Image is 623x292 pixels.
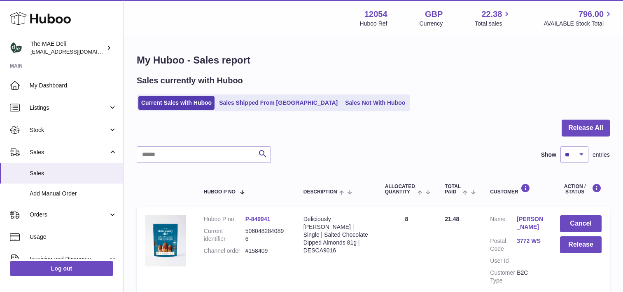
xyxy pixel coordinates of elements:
div: Currency [420,20,443,28]
a: [PERSON_NAME] [517,215,544,231]
dd: 5060482840896 [245,227,287,243]
span: [EMAIL_ADDRESS][DOMAIN_NAME] [30,48,121,55]
dd: #158409 [245,247,287,255]
a: 3772 WS [517,237,544,245]
span: 21.48 [445,216,459,222]
button: Cancel [560,215,602,232]
dt: Postal Code [490,237,517,253]
dt: Channel order [204,247,245,255]
dt: Customer Type [490,269,517,285]
span: AVAILABLE Stock Total [544,20,613,28]
strong: 12054 [364,9,387,20]
dt: Huboo P no [204,215,245,223]
span: Description [303,189,337,195]
div: Deliciously [PERSON_NAME] | Single | Salted Chocolate Dipped Almonds 81g | DESCA9016 [303,215,369,254]
dt: User Id [490,257,517,265]
span: Usage [30,233,117,241]
dd: B2C [517,269,544,285]
strong: GBP [425,9,443,20]
a: 796.00 AVAILABLE Stock Total [544,9,613,28]
span: Stock [30,126,108,134]
span: Sales [30,170,117,177]
span: My Dashboard [30,82,117,89]
h2: Sales currently with Huboo [137,75,243,86]
span: Sales [30,148,108,156]
div: Huboo Ref [360,20,387,28]
dt: Current identifier [204,227,245,243]
span: Add Manual Order [30,190,117,198]
span: Total sales [475,20,511,28]
a: Current Sales with Huboo [138,96,215,110]
span: ALLOCATED Quantity [385,184,415,195]
a: 22.38 Total sales [475,9,511,28]
dt: Name [490,215,517,233]
h1: My Huboo - Sales report [137,54,610,67]
span: Orders [30,211,108,219]
span: 22.38 [481,9,502,20]
span: Total paid [445,184,461,195]
img: internalAdmin-12054@internal.huboo.com [10,42,22,54]
span: entries [593,151,610,159]
button: Release All [562,120,610,137]
span: Listings [30,104,108,112]
label: Show [541,151,556,159]
a: Log out [10,261,113,276]
img: 120541739896316.jpg [145,215,186,266]
a: P-849941 [245,216,271,222]
div: Action / Status [560,184,602,195]
a: Sales Not With Huboo [342,96,408,110]
span: Huboo P no [204,189,236,195]
button: Release [560,236,602,253]
a: Sales Shipped From [GEOGRAPHIC_DATA] [216,96,341,110]
div: The MAE Deli [30,40,105,56]
span: Invoicing and Payments [30,255,108,263]
div: Customer [490,184,544,195]
span: 796.00 [579,9,604,20]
